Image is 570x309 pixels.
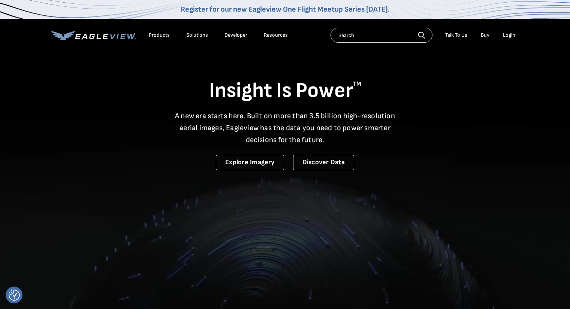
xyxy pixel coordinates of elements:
[171,110,400,146] p: A new era starts here. Built on more than 3.5 billion high-resolution aerial images, Eagleview ha...
[481,32,489,39] a: Buy
[181,5,390,14] a: Register for our new Eagleview One Flight Meetup Series [DATE].
[503,32,515,39] div: Login
[149,32,170,39] div: Products
[353,80,361,88] sup: TM
[445,32,467,39] div: Talk To Us
[9,290,20,301] button: Consent Preferences
[9,290,20,301] img: Revisit consent button
[224,32,247,39] a: Developer
[331,28,432,43] input: Search
[264,32,288,39] div: Resources
[216,155,284,170] a: Explore Imagery
[186,32,208,39] div: Solutions
[51,78,519,104] h1: Insight Is Power
[293,155,354,170] a: Discover Data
